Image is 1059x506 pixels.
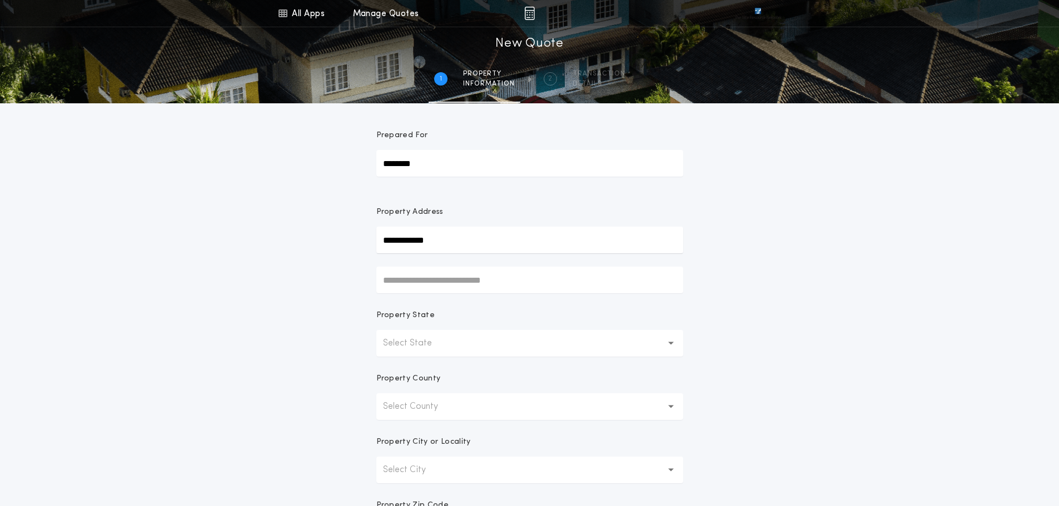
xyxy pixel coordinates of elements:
img: img [524,7,535,20]
h2: 1 [440,74,442,83]
p: Property State [376,310,435,321]
p: Property Address [376,207,683,218]
p: Select County [383,400,456,413]
p: Select City [383,463,444,477]
button: Select County [376,393,683,420]
p: Property County [376,373,441,384]
img: vs-icon [734,8,781,19]
h1: New Quote [495,35,563,53]
span: details [573,79,625,88]
span: information [463,79,515,88]
p: Select State [383,337,450,350]
button: Select State [376,330,683,357]
p: Prepared For [376,130,428,141]
h2: 2 [548,74,552,83]
span: Property [463,69,515,78]
p: Property City or Locality [376,437,471,448]
input: Prepared For [376,150,683,177]
span: Transaction [573,69,625,78]
button: Select City [376,457,683,483]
